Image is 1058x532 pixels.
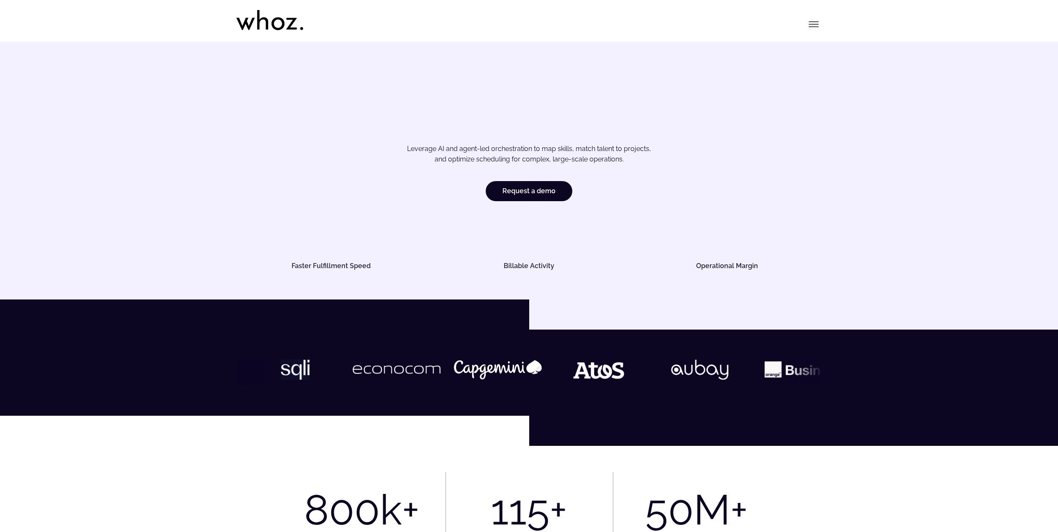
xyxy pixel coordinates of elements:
[246,263,416,269] h5: Faster Fulfillment Speed
[266,143,793,165] p: Leverage AI and agent-led orchestration to map skills, match talent to projects, and optimize sch...
[486,181,572,201] a: Request a demo
[805,16,822,33] button: Toggle menu
[642,263,812,269] h5: Operational Margin
[444,263,615,269] h5: Billable Activity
